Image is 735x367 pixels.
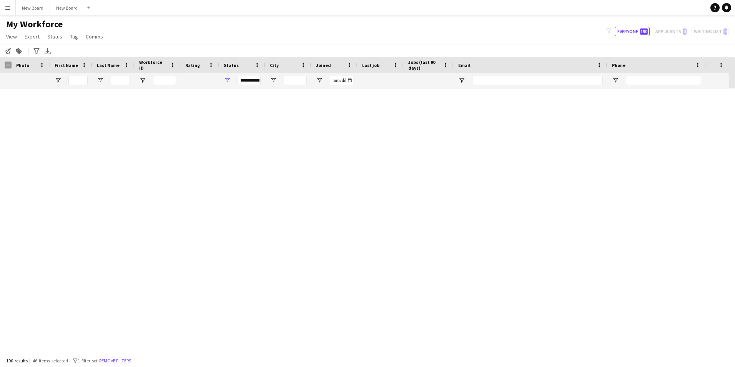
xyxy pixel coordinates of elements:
[55,62,78,68] span: First Name
[224,77,231,84] button: Open Filter Menu
[615,27,650,36] button: Everyone190
[97,77,104,84] button: Open Filter Menu
[330,76,353,85] input: Joined Filter Input
[458,62,471,68] span: Email
[47,33,62,40] span: Status
[316,62,331,68] span: Joined
[98,357,133,365] button: Remove filters
[185,62,200,68] span: Rating
[6,33,17,40] span: View
[44,32,65,42] a: Status
[139,77,146,84] button: Open Filter Menu
[284,76,307,85] input: City Filter Input
[86,33,103,40] span: Comms
[472,76,603,85] input: Email Filter Input
[16,0,50,15] button: New Board
[16,62,29,68] span: Photo
[139,59,167,71] span: Workforce ID
[32,47,41,56] app-action-btn: Advanced filters
[78,358,98,364] span: 1 filter set
[3,32,20,42] a: View
[626,76,701,85] input: Phone Filter Input
[224,62,239,68] span: Status
[612,62,625,68] span: Phone
[612,77,619,84] button: Open Filter Menu
[97,62,120,68] span: Last Name
[50,0,84,15] button: New Board
[458,77,465,84] button: Open Filter Menu
[270,62,279,68] span: City
[83,32,106,42] a: Comms
[67,32,81,42] a: Tag
[33,358,68,364] span: 46 items selected
[55,77,62,84] button: Open Filter Menu
[640,28,648,35] span: 190
[70,33,78,40] span: Tag
[153,76,176,85] input: Workforce ID Filter Input
[111,76,130,85] input: Last Name Filter Input
[3,47,12,56] app-action-btn: Notify workforce
[316,77,323,84] button: Open Filter Menu
[6,18,63,30] span: My Workforce
[14,47,23,56] app-action-btn: Add to tag
[22,32,43,42] a: Export
[68,76,88,85] input: First Name Filter Input
[270,77,277,84] button: Open Filter Menu
[43,47,52,56] app-action-btn: Export XLSX
[408,59,440,71] span: Jobs (last 90 days)
[25,33,40,40] span: Export
[362,62,379,68] span: Last job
